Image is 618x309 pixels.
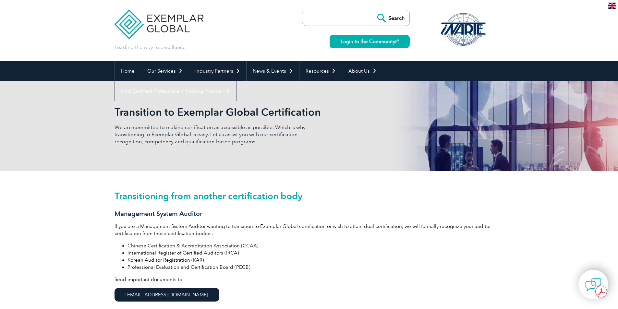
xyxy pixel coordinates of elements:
[127,256,504,264] li: Korean Auditor Registration (KAR)
[374,10,409,26] input: Search
[127,242,504,249] li: Chinese Certification & Accreditation Association (CCAA)
[342,61,383,81] a: About Us
[141,61,189,81] a: Our Services
[115,288,219,302] a: [EMAIL_ADDRESS][DOMAIN_NAME]
[115,81,236,101] a: Find Certified Professional / Training Provider
[395,40,399,43] img: open_square.png
[127,249,504,256] li: International Register of Certified Auditors (IRCA)
[115,276,504,308] p: Send important documents to:
[247,61,299,81] a: News & Events
[608,3,616,9] img: en
[115,107,387,117] h2: Transition to Exemplar Global Certification
[115,61,141,81] a: Home
[115,124,309,145] p: We are committed to making certification as accessible as possible. Which is why transitioning to...
[115,210,504,218] h3: Management System Auditor
[299,61,342,81] a: Resources
[330,35,410,48] a: Login to the Community
[127,264,504,271] li: Professional Evaluation and Certification Board (PECB).
[585,277,601,293] img: contact-chat.png
[189,61,246,81] a: Industry Partners
[115,44,186,51] p: Leading the way to excellence
[115,223,504,237] p: If you are a Management System Auditor wanting to transition to Exemplar Global certification or ...
[115,191,504,201] h2: Transitioning from another certification body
